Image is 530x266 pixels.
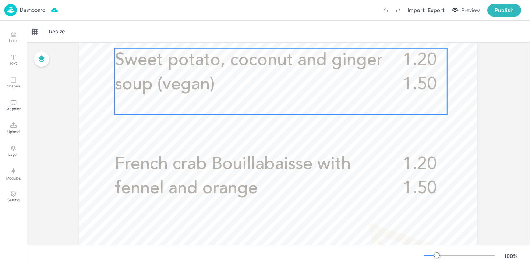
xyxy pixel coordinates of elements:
[47,28,66,35] span: Resize
[407,6,425,14] div: Import
[428,6,445,14] div: Export
[4,4,17,16] img: logo-86c26b7e.jpg
[20,7,45,12] p: Dashboard
[379,4,392,17] label: Undo (Ctrl + Z)
[487,4,521,17] button: Publish
[461,6,480,14] div: Preview
[403,52,437,93] span: 1.20 1.50
[448,5,484,16] button: Preview
[392,4,404,17] label: Redo (Ctrl + Y)
[495,6,514,14] div: Publish
[115,52,383,93] span: Sweet potato, coconut and ginger soup (vegan)
[403,156,437,197] span: 1.20 1.50
[502,252,520,260] div: 100 %
[115,156,351,197] span: French crab Bouillabaisse with fennel and orange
